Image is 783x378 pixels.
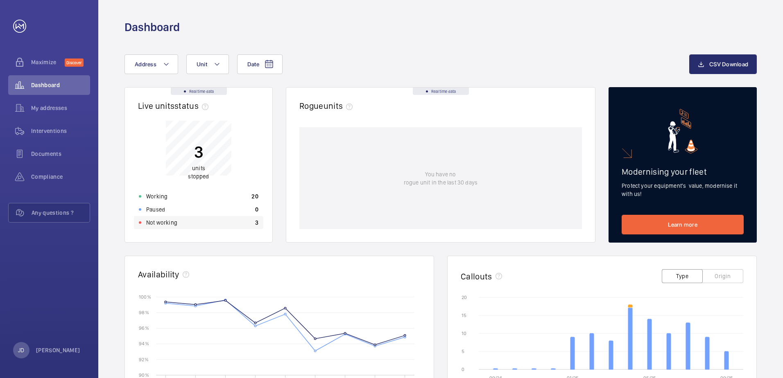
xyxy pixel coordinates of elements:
[247,61,259,67] span: Date
[65,59,84,67] span: Discover
[31,81,90,89] span: Dashboard
[124,54,178,74] button: Address
[174,101,212,111] span: status
[188,164,209,180] p: units
[36,346,80,354] p: [PERSON_NAME]
[413,88,469,95] div: Real time data
[462,313,466,318] text: 15
[462,295,467,300] text: 20
[18,346,24,354] p: JD
[146,218,177,227] p: Not working
[622,182,744,198] p: Protect your equipment's value, modernise it with us!
[139,325,149,331] text: 96 %
[124,20,180,35] h1: Dashboard
[622,215,744,234] a: Learn more
[32,209,90,217] span: Any questions ?
[135,61,156,67] span: Address
[146,192,167,200] p: Working
[31,173,90,181] span: Compliance
[138,269,179,279] h2: Availability
[139,356,149,362] text: 92 %
[255,205,258,214] p: 0
[251,192,258,200] p: 20
[462,331,466,336] text: 10
[139,294,151,299] text: 100 %
[668,109,698,153] img: marketing-card.svg
[237,54,283,74] button: Date
[31,58,65,66] span: Maximize
[31,127,90,135] span: Interventions
[662,269,703,283] button: Type
[31,104,90,112] span: My addresses
[702,269,743,283] button: Origin
[404,170,477,187] p: You have no rogue unit in the last 30 days
[188,173,209,180] span: stopped
[622,166,744,177] h2: Modernising your fleet
[188,142,209,162] p: 3
[171,88,227,95] div: Real time data
[299,101,356,111] h2: Rogue
[255,218,258,227] p: 3
[462,367,464,372] text: 0
[324,101,356,111] span: units
[139,341,149,346] text: 94 %
[709,61,748,67] span: CSV Download
[462,349,464,354] text: 5
[461,271,492,281] h2: Callouts
[138,101,212,111] h2: Live units
[689,54,757,74] button: CSV Download
[31,150,90,158] span: Documents
[146,205,165,214] p: Paused
[186,54,229,74] button: Unit
[139,310,149,315] text: 98 %
[139,372,149,378] text: 90 %
[197,61,207,67] span: Unit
